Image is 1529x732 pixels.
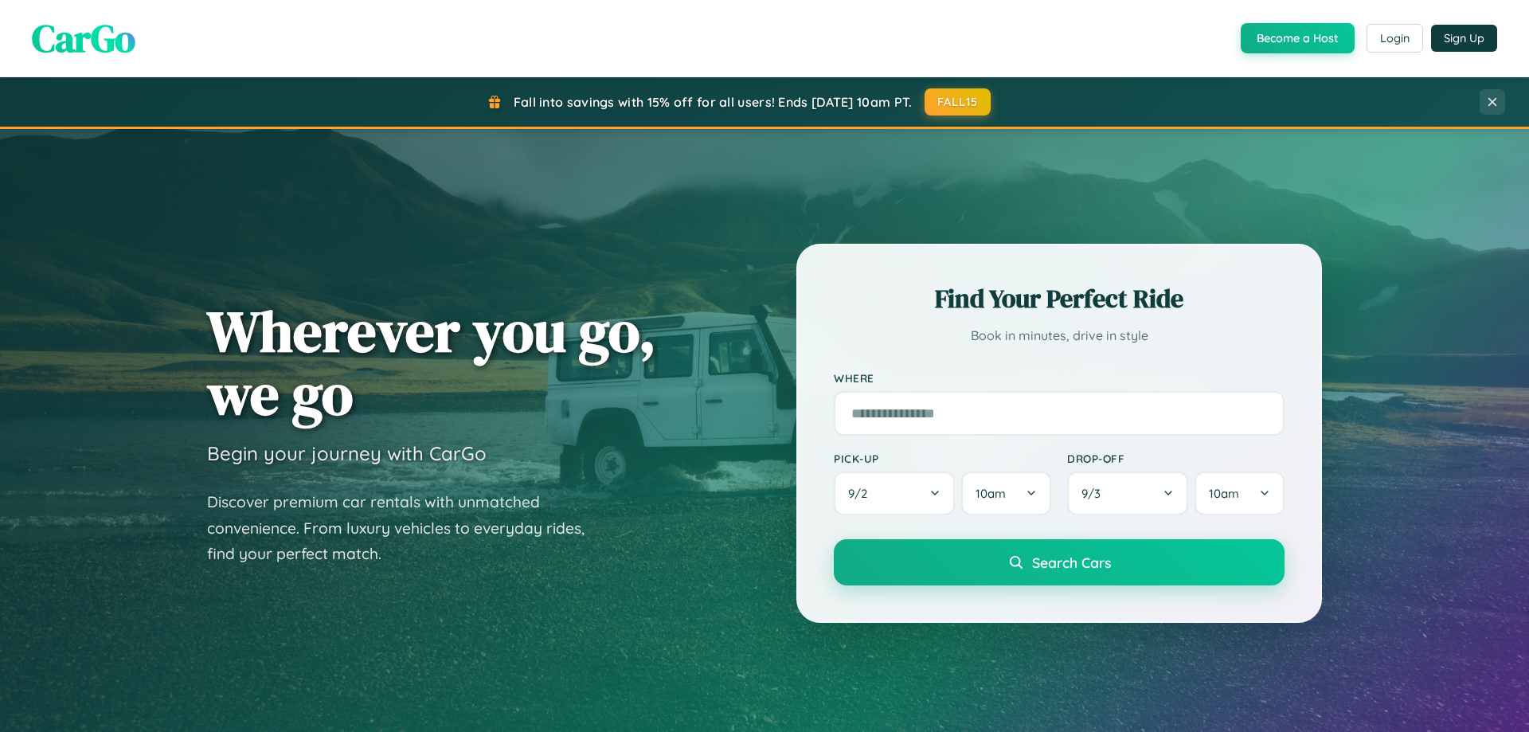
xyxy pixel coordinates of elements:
[1209,486,1239,501] span: 10am
[834,324,1285,347] p: Book in minutes, drive in style
[514,94,913,110] span: Fall into savings with 15% off for all users! Ends [DATE] 10am PT.
[961,472,1051,515] button: 10am
[834,281,1285,316] h2: Find Your Perfect Ride
[976,486,1006,501] span: 10am
[1367,24,1423,53] button: Login
[207,299,656,425] h1: Wherever you go, we go
[834,452,1051,465] label: Pick-up
[1081,486,1109,501] span: 9 / 3
[1067,472,1188,515] button: 9/3
[1195,472,1285,515] button: 10am
[32,12,135,65] span: CarGo
[1431,25,1497,52] button: Sign Up
[1067,452,1285,465] label: Drop-off
[925,88,991,115] button: FALL15
[834,472,955,515] button: 9/2
[1032,554,1111,571] span: Search Cars
[207,489,605,567] p: Discover premium car rentals with unmatched convenience. From luxury vehicles to everyday rides, ...
[834,539,1285,585] button: Search Cars
[1241,23,1355,53] button: Become a Host
[834,371,1285,385] label: Where
[207,441,487,465] h3: Begin your journey with CarGo
[848,486,875,501] span: 9 / 2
